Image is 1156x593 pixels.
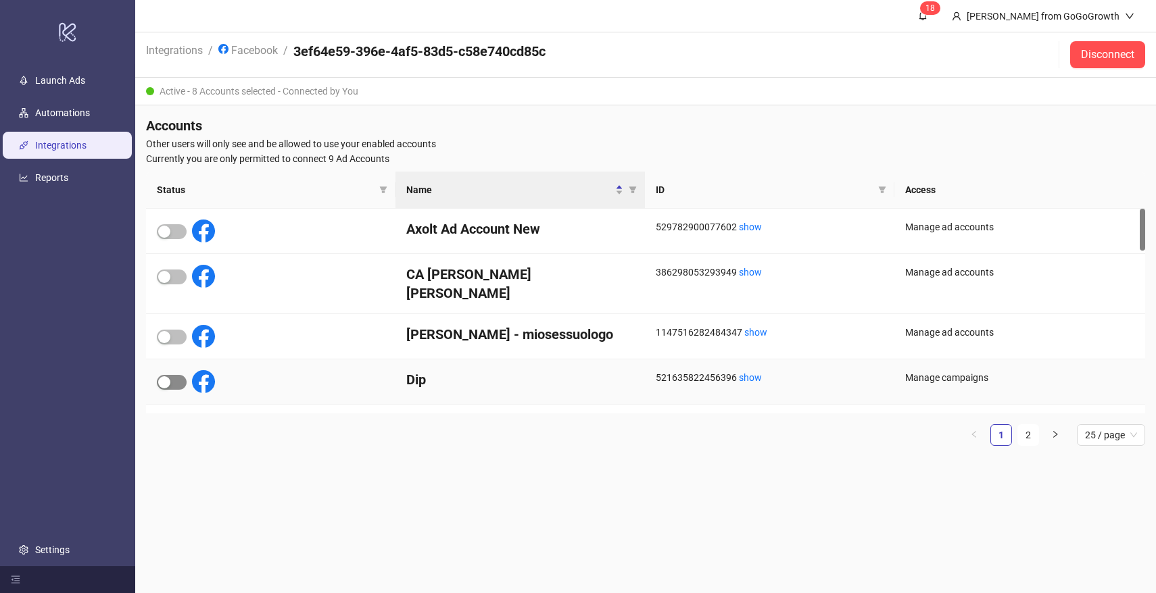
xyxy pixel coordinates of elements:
h4: Dip [406,370,634,389]
h4: CA [PERSON_NAME] [PERSON_NAME] [406,265,634,303]
span: ID [656,182,873,197]
div: Manage ad accounts [905,265,1134,280]
li: Next Page [1044,424,1066,446]
span: user [952,11,961,21]
a: show [739,267,762,278]
span: 8 [930,3,935,13]
a: Reports [35,172,68,183]
span: left [970,430,978,438]
span: menu-fold [11,575,20,584]
a: Facebook [216,42,281,57]
span: right [1051,430,1059,438]
li: Previous Page [963,424,985,446]
th: Name [395,172,645,209]
th: Access [894,172,1145,209]
div: 1147516282484347 [656,325,884,340]
div: Manage ad accounts [905,325,1134,340]
div: 529782900077602 [656,220,884,234]
span: filter [626,180,640,200]
h4: Accounts [146,116,1145,135]
h4: [PERSON_NAME] - miosessuologo [406,325,634,344]
div: 521635822456396 [656,370,884,385]
a: Launch Ads [35,75,85,86]
a: Integrations [35,140,87,151]
span: filter [377,180,390,200]
a: Automations [35,107,90,118]
span: 25 / page [1085,425,1137,445]
a: Integrations [143,42,206,57]
span: filter [878,186,886,194]
a: 2 [1018,425,1038,445]
a: 1 [991,425,1011,445]
a: show [739,372,762,383]
a: Settings [35,544,70,555]
span: filter [379,186,387,194]
a: show [739,222,762,232]
div: Manage campaigns [905,370,1134,385]
button: Disconnect [1070,41,1145,68]
h4: Axolt Ad Account New [406,220,634,238]
div: [PERSON_NAME] from GoGoGrowth [961,9,1125,24]
span: down [1125,11,1134,21]
li: 2 [1017,424,1039,446]
li: / [283,42,288,68]
button: left [963,424,985,446]
li: 1 [990,424,1012,446]
span: 1 [925,3,930,13]
span: Disconnect [1081,49,1134,61]
span: filter [875,180,889,200]
span: bell [918,11,928,20]
button: right [1044,424,1066,446]
span: Currently you are only permitted to connect 9 Ad Accounts [146,151,1145,166]
span: Name [406,182,612,197]
div: Active - 8 Accounts selected - Connected by You [135,78,1156,105]
li: / [208,42,213,68]
div: Page Size [1077,424,1145,446]
span: Other users will only see and be allowed to use your enabled accounts [146,136,1145,151]
div: Manage ad accounts [905,220,1134,234]
h4: 3ef64e59-396e-4af5-83d5-c58e740cd85c [293,42,546,61]
span: filter [629,186,637,194]
span: Status [157,182,374,197]
sup: 18 [920,1,940,15]
div: 386298053293949 [656,265,884,280]
a: show [744,327,767,338]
